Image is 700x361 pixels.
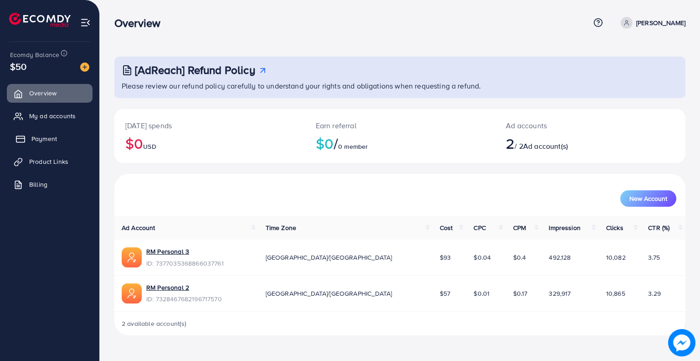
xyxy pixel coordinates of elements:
span: Impression [549,223,581,232]
a: Product Links [7,152,93,171]
span: CTR (%) [648,223,669,232]
span: Cost [440,223,453,232]
p: [DATE] spends [125,120,294,131]
span: $50 [10,60,26,73]
span: CPM [513,223,526,232]
span: 0 member [338,142,368,151]
span: 492,128 [549,253,571,262]
span: / [334,133,338,154]
span: $0.4 [513,253,526,262]
span: Product Links [29,157,68,166]
span: 10,865 [606,289,625,298]
span: $93 [440,253,451,262]
h3: [AdReach] Refund Policy [135,63,255,77]
img: menu [80,17,91,28]
span: $0.01 [474,289,489,298]
span: Ad account(s) [523,141,568,151]
p: Earn referral [316,120,484,131]
span: Ad Account [122,223,155,232]
a: My ad accounts [7,107,93,125]
a: RM Personal 3 [146,247,189,256]
img: image [80,63,89,72]
p: [PERSON_NAME] [636,17,685,28]
span: 329,917 [549,289,571,298]
img: image [668,329,695,356]
span: CPC [474,223,485,232]
a: RM Personal 2 [146,283,189,292]
span: $57 [440,289,450,298]
span: Payment [31,134,57,143]
h2: $0 [125,135,294,152]
span: 2 [506,133,515,154]
span: 10,082 [606,253,626,262]
a: Payment [7,130,93,148]
h2: / 2 [506,135,627,152]
span: [GEOGRAPHIC_DATA]/[GEOGRAPHIC_DATA] [266,253,392,262]
span: Clicks [606,223,623,232]
img: ic-ads-acc.e4c84228.svg [122,283,142,303]
img: logo [9,13,71,27]
span: ID: 7377035368866037761 [146,259,224,268]
h2: $0 [316,135,484,152]
span: 2 available account(s) [122,319,187,328]
h3: Overview [114,16,168,30]
img: ic-ads-acc.e4c84228.svg [122,247,142,267]
span: 3.29 [648,289,661,298]
span: Time Zone [266,223,296,232]
span: ID: 7328467682196717570 [146,294,222,303]
a: Overview [7,84,93,102]
span: Overview [29,89,57,98]
button: New Account [620,190,676,207]
span: 3.75 [648,253,660,262]
span: New Account [629,195,667,202]
a: Billing [7,175,93,194]
span: My ad accounts [29,111,76,120]
p: Please review our refund policy carefully to understand your rights and obligations when requesti... [122,80,680,91]
span: Ecomdy Balance [10,50,59,59]
a: [PERSON_NAME] [617,17,685,29]
span: Billing [29,180,47,189]
p: Ad accounts [506,120,627,131]
span: $0.04 [474,253,491,262]
span: USD [143,142,156,151]
span: $0.17 [513,289,528,298]
span: [GEOGRAPHIC_DATA]/[GEOGRAPHIC_DATA] [266,289,392,298]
